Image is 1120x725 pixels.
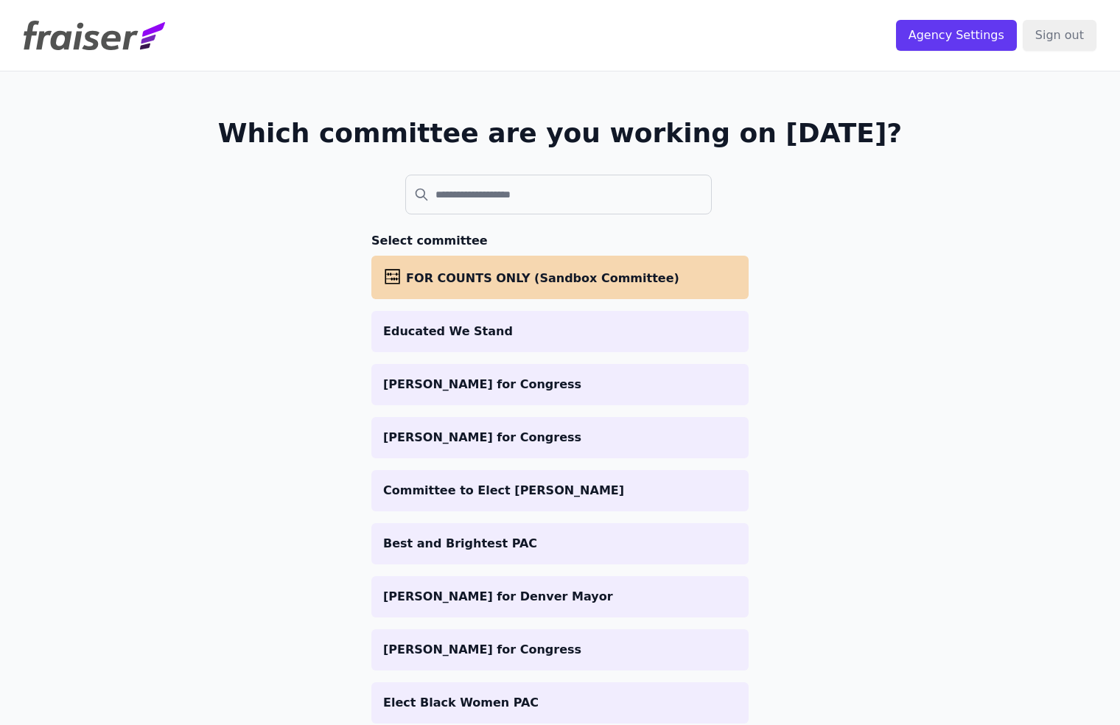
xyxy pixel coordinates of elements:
[371,682,749,724] a: Elect Black Women PAC
[24,21,165,50] img: Fraiser Logo
[371,417,749,458] a: [PERSON_NAME] for Congress
[1023,20,1096,51] input: Sign out
[371,256,749,299] a: FOR COUNTS ONLY (Sandbox Committee)
[371,523,749,564] a: Best and Brightest PAC
[371,364,749,405] a: [PERSON_NAME] for Congress
[383,588,737,606] p: [PERSON_NAME] for Denver Mayor
[896,20,1017,51] input: Agency Settings
[383,429,737,446] p: [PERSON_NAME] for Congress
[383,482,737,500] p: Committee to Elect [PERSON_NAME]
[383,323,737,340] p: Educated We Stand
[383,694,737,712] p: Elect Black Women PAC
[218,119,903,148] h1: Which committee are you working on [DATE]?
[371,311,749,352] a: Educated We Stand
[383,376,737,393] p: [PERSON_NAME] for Congress
[406,271,679,285] span: FOR COUNTS ONLY (Sandbox Committee)
[371,470,749,511] a: Committee to Elect [PERSON_NAME]
[371,576,749,617] a: [PERSON_NAME] for Denver Mayor
[371,629,749,670] a: [PERSON_NAME] for Congress
[383,535,737,553] p: Best and Brightest PAC
[383,641,737,659] p: [PERSON_NAME] for Congress
[371,232,749,250] h3: Select committee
